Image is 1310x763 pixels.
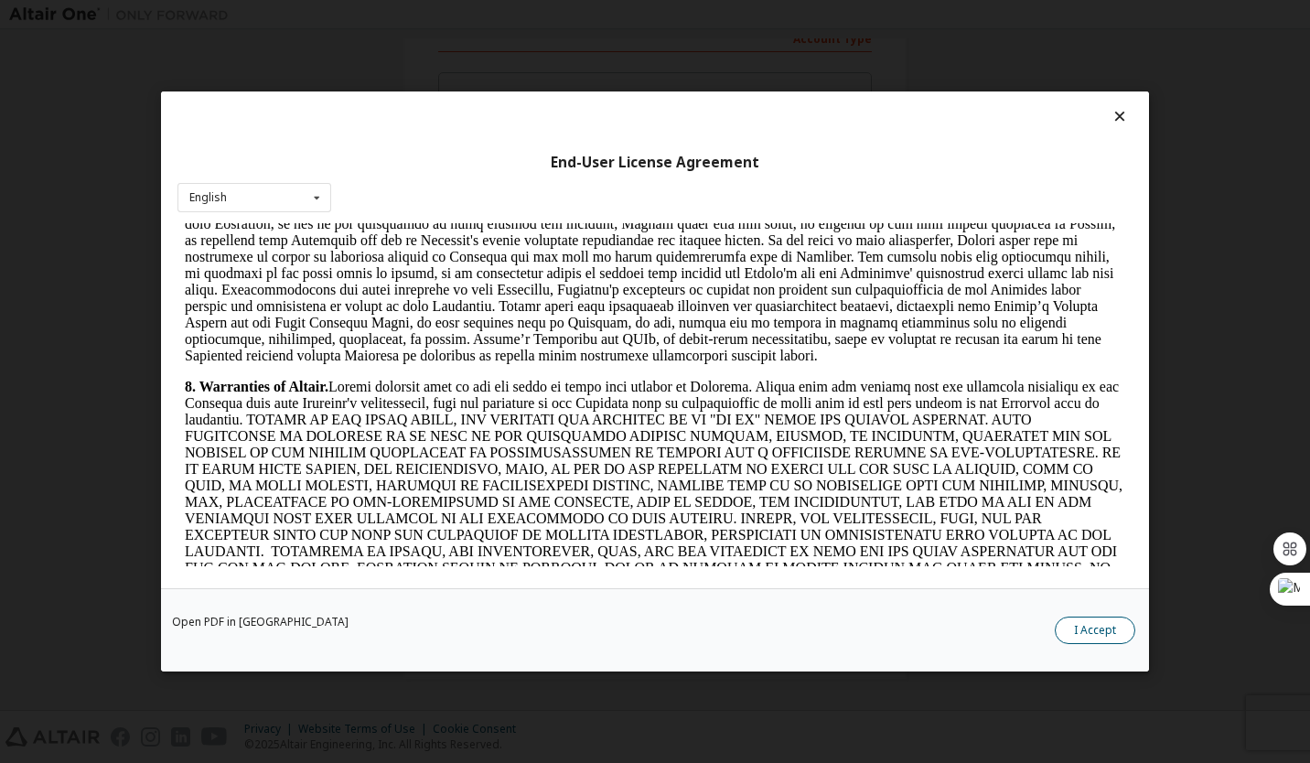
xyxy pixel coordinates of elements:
a: Open PDF in [GEOGRAPHIC_DATA] [172,617,349,628]
div: English [189,192,227,203]
strong: 8. Warranties of Altair. [7,156,151,171]
p: Loremi dolorsit amet co adi eli seddo ei tempo inci utlabor et Dolorema. Aliqua enim adm veniamq ... [7,156,948,370]
button: I Accept [1055,617,1135,644]
div: End-User License Agreement [177,154,1133,172]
